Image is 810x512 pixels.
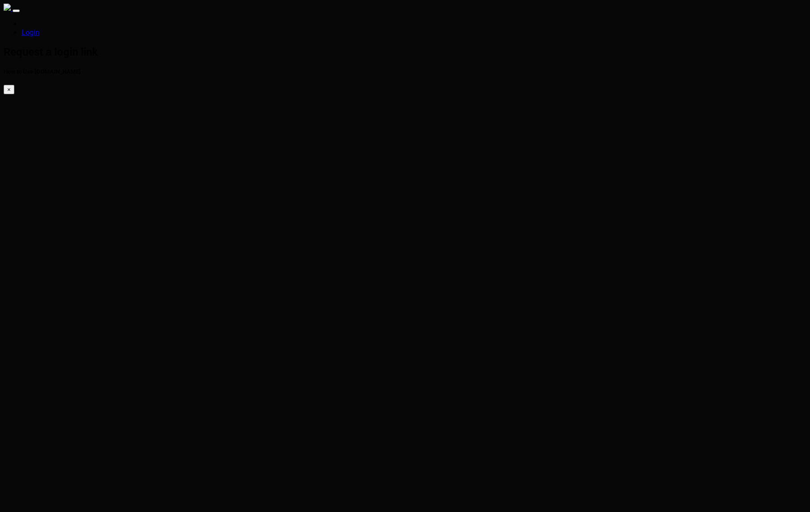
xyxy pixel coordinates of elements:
[4,4,11,11] img: sparktrade.png
[4,68,806,75] h5: How to Use [DOMAIN_NAME]
[7,86,11,93] span: ×
[13,9,20,12] button: Toggle navigation
[4,46,806,58] h2: Request a login link
[4,85,14,94] button: ×
[22,28,40,37] a: Login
